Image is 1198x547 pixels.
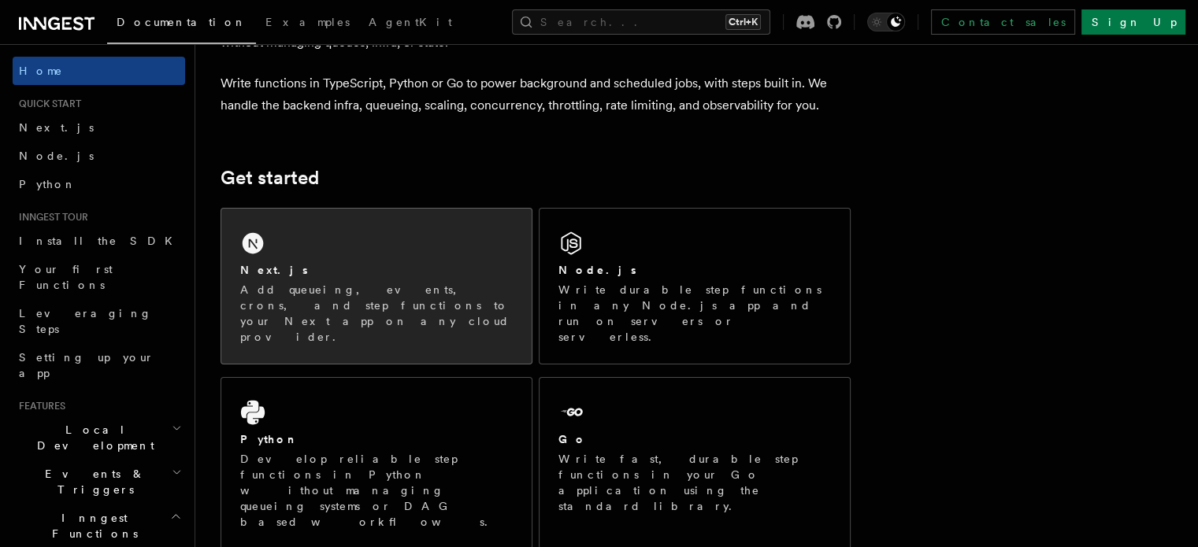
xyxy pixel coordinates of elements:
[19,235,182,247] span: Install the SDK
[240,451,513,530] p: Develop reliable step functions in Python without managing queueing systems or DAG based workflows.
[13,57,185,85] a: Home
[13,510,170,541] span: Inngest Functions
[240,262,308,278] h2: Next.js
[19,150,94,162] span: Node.js
[13,343,185,387] a: Setting up your app
[558,431,587,447] h2: Go
[931,9,1075,35] a: Contact sales
[221,208,532,364] a: Next.jsAdd queueing, events, crons, and step functions to your Next app on any cloud provider.
[19,263,113,291] span: Your first Functions
[19,63,63,79] span: Home
[13,466,172,497] span: Events & Triggers
[558,262,636,278] h2: Node.js
[256,5,359,43] a: Examples
[539,208,851,364] a: Node.jsWrite durable step functions in any Node.js app and run on servers or serverless.
[19,121,94,134] span: Next.js
[359,5,462,43] a: AgentKit
[13,142,185,170] a: Node.js
[13,211,88,224] span: Inngest tour
[13,460,185,504] button: Events & Triggers
[13,416,185,460] button: Local Development
[13,255,185,299] a: Your first Functions
[512,9,770,35] button: Search...Ctrl+K
[13,227,185,255] a: Install the SDK
[13,113,185,142] a: Next.js
[558,451,831,514] p: Write fast, durable step functions in your Go application using the standard library.
[19,351,154,379] span: Setting up your app
[13,299,185,343] a: Leveraging Steps
[19,178,76,190] span: Python
[13,170,185,198] a: Python
[13,400,65,412] span: Features
[725,14,761,30] kbd: Ctrl+K
[369,16,452,28] span: AgentKit
[13,98,81,110] span: Quick start
[558,282,831,345] p: Write durable step functions in any Node.js app and run on servers or serverless.
[1081,9,1185,35] a: Sign Up
[107,5,256,44] a: Documentation
[265,16,350,28] span: Examples
[221,72,851,116] p: Write functions in TypeScript, Python or Go to power background and scheduled jobs, with steps bu...
[240,282,513,345] p: Add queueing, events, crons, and step functions to your Next app on any cloud provider.
[221,167,319,189] a: Get started
[13,422,172,453] span: Local Development
[240,431,299,447] h2: Python
[19,307,152,335] span: Leveraging Steps
[867,13,905,31] button: Toggle dark mode
[117,16,247,28] span: Documentation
